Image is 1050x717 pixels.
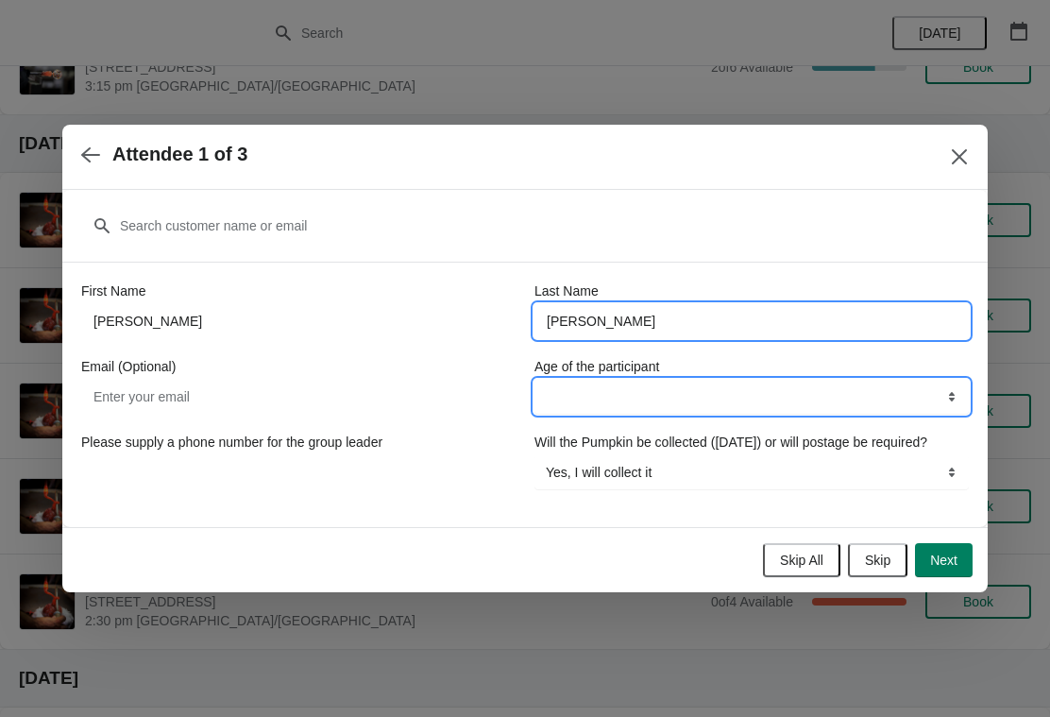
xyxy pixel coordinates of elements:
label: Email (Optional) [81,357,176,376]
span: Skip All [780,553,823,568]
button: Skip All [763,543,840,577]
button: Close [942,140,976,174]
label: Will the Pumpkin be collected ([DATE]) or will postage be required? [534,433,927,452]
input: Enter your email [81,380,516,414]
input: Smith [534,304,969,338]
h2: Attendee 1 of 3 [112,144,247,165]
label: Please supply a phone number for the group leader [81,433,382,452]
button: Skip [848,543,907,577]
input: John [81,304,516,338]
span: Next [930,553,957,568]
input: Search customer name or email [119,209,969,243]
button: Next [915,543,973,577]
span: Skip [865,553,890,568]
label: Last Name [534,282,599,300]
label: Age of the participant [534,357,659,376]
label: First Name [81,282,145,300]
